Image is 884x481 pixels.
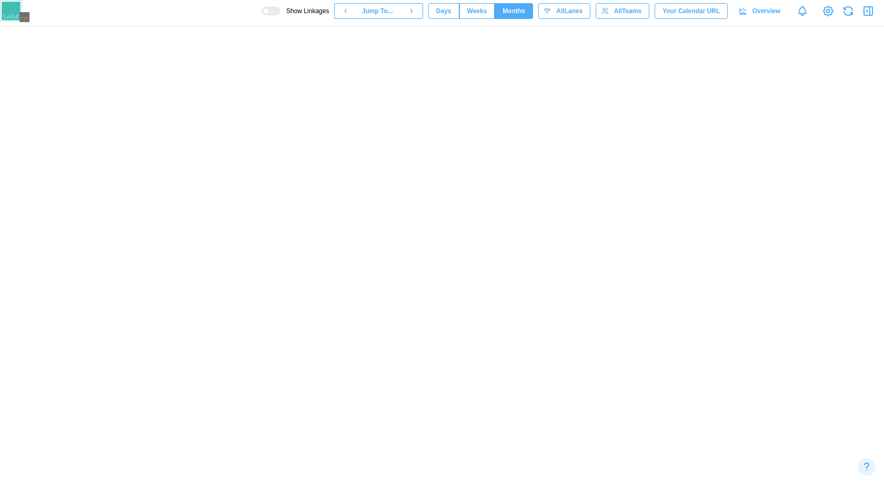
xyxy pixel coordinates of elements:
span: Overview [752,4,780,18]
span: Jump To... [362,4,393,18]
a: Overview [733,3,788,19]
span: All Teams [614,4,641,18]
button: Weeks [459,3,495,19]
button: AllTeams [596,3,649,19]
span: Show Linkages [280,7,329,15]
button: AllLanes [538,3,590,19]
span: All Lanes [556,4,582,18]
button: Months [495,3,533,19]
button: Your Calendar URL [655,3,728,19]
span: Months [503,4,525,18]
button: Close Drawer [861,4,876,18]
a: Notifications [793,2,811,20]
a: View Project [821,4,836,18]
button: Jump To... [357,3,400,19]
span: Weeks [467,4,487,18]
button: Refresh Grid [841,4,856,18]
span: Your Calendar URL [662,4,720,18]
button: Days [428,3,459,19]
span: Days [436,4,451,18]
